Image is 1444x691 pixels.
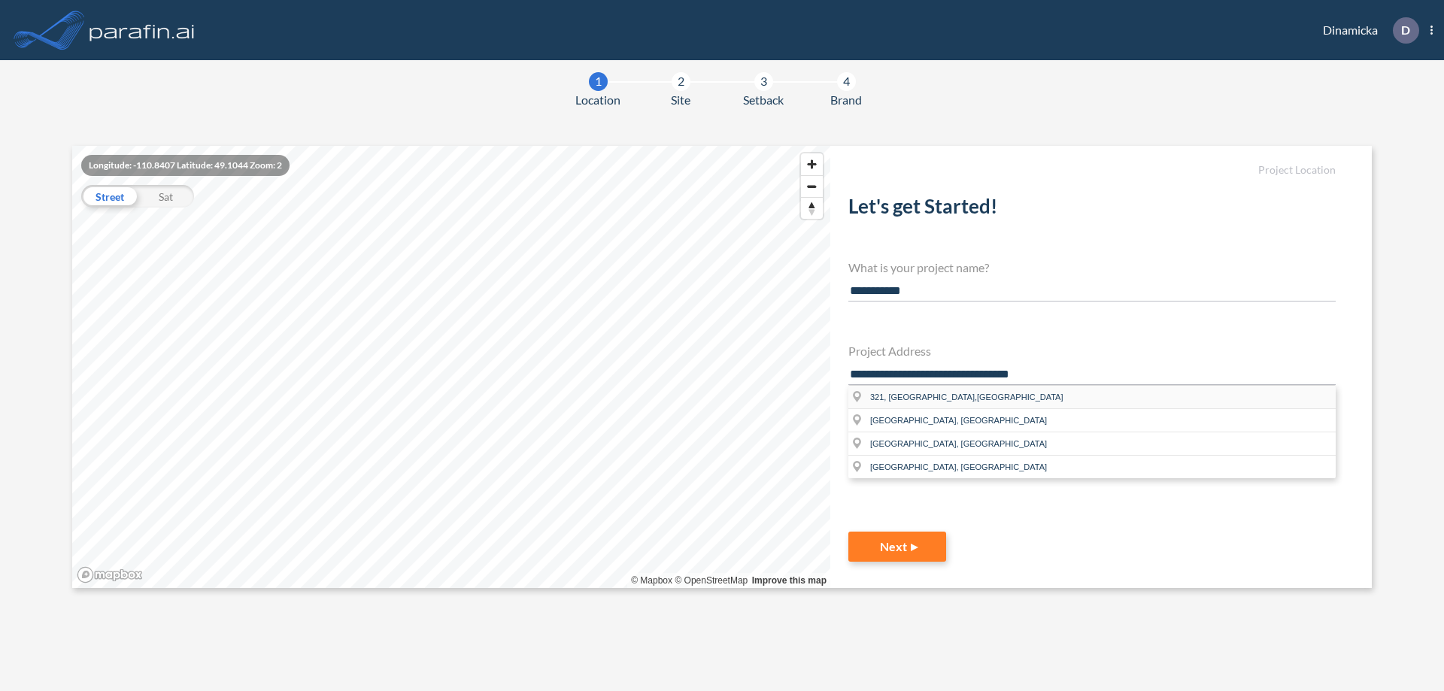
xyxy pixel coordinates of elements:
span: [GEOGRAPHIC_DATA], [GEOGRAPHIC_DATA] [870,416,1047,425]
div: 3 [754,72,773,91]
span: Site [671,91,690,109]
canvas: Map [72,146,830,588]
div: 1 [589,72,608,91]
h5: Project Location [848,164,1336,177]
span: [GEOGRAPHIC_DATA], [GEOGRAPHIC_DATA] [870,462,1047,471]
span: Setback [743,91,784,109]
button: Zoom out [801,175,823,197]
h4: Project Address [848,344,1336,358]
a: Mapbox homepage [77,566,143,583]
div: Street [81,185,138,208]
span: 321, [GEOGRAPHIC_DATA],[GEOGRAPHIC_DATA] [870,392,1063,402]
img: logo [86,15,198,45]
div: Sat [138,185,194,208]
a: Mapbox [631,575,672,586]
span: Reset bearing to north [801,198,823,219]
button: Zoom in [801,153,823,175]
a: OpenStreetMap [675,575,748,586]
span: Brand [830,91,862,109]
div: Longitude: -110.8407 Latitude: 49.1044 Zoom: 2 [81,155,290,176]
div: 2 [672,72,690,91]
a: Improve this map [752,575,827,586]
h2: Let's get Started! [848,195,1336,224]
p: D [1401,23,1410,37]
span: Location [575,91,620,109]
h4: What is your project name? [848,260,1336,274]
span: Zoom out [801,176,823,197]
button: Next [848,532,946,562]
span: [GEOGRAPHIC_DATA], [GEOGRAPHIC_DATA] [870,439,1047,448]
div: Dinamicka [1300,17,1433,44]
button: Reset bearing to north [801,197,823,219]
div: 4 [837,72,856,91]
